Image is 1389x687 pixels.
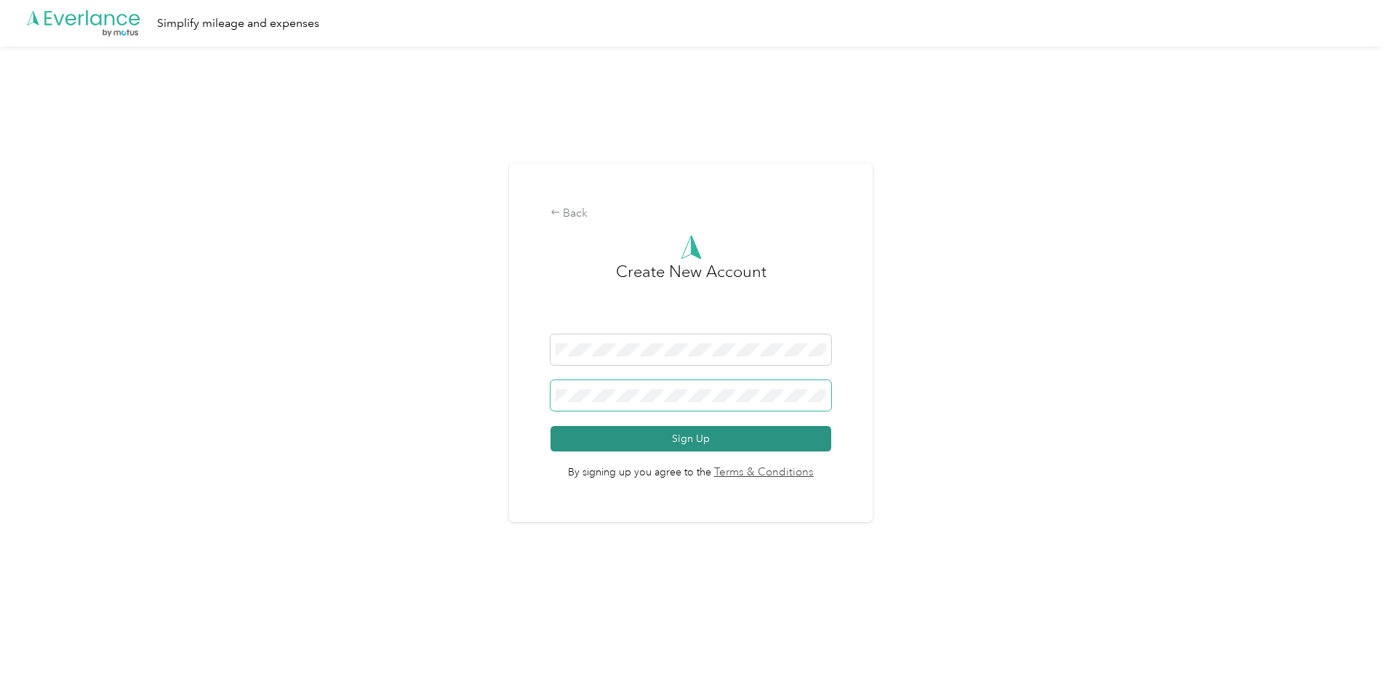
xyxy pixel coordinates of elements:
div: Simplify mileage and expenses [157,15,319,33]
span: By signing up you agree to the [551,451,832,481]
div: Back [551,205,832,222]
h3: Create New Account [616,260,766,334]
a: Terms & Conditions [711,465,814,481]
button: Sign Up [551,426,832,451]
